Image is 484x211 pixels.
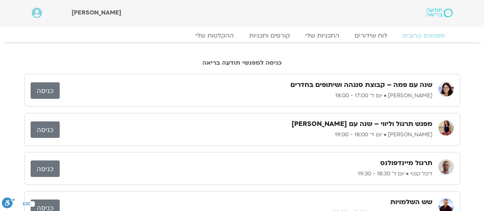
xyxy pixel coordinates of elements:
h3: שש השלמויות [390,198,432,207]
img: דקל קנטי [438,159,454,175]
h3: שנה עם פמה – קבוצת סנגהה ושיתופים בחדרים [290,80,432,90]
h2: כניסה למפגשי תודעה בריאה [24,59,460,66]
a: התכניות שלי [298,32,347,39]
a: מפגשים קרובים [395,32,453,39]
h3: מפגש תרגול וליווי – שנה עם [PERSON_NAME] [292,119,432,129]
a: ההקלטות שלי [188,32,241,39]
a: כניסה [31,121,60,138]
span: [PERSON_NAME] [72,8,121,17]
img: מיכל גורל [438,81,454,97]
a: כניסה [31,82,60,99]
a: קורסים ותכניות [241,32,298,39]
p: [PERSON_NAME] • יום ד׳ 17:00 - 18:00 [60,91,432,100]
nav: Menu [32,32,453,39]
h3: תרגול מיינדפולנס [380,159,432,168]
a: לוח שידורים [347,32,395,39]
p: דקל קנטי • יום ד׳ 18:30 - 19:30 [60,169,432,178]
a: כניסה [31,160,60,177]
p: [PERSON_NAME] • יום ד׳ 18:00 - 19:00 [60,130,432,139]
img: מליסה בר-אילן [438,120,454,136]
